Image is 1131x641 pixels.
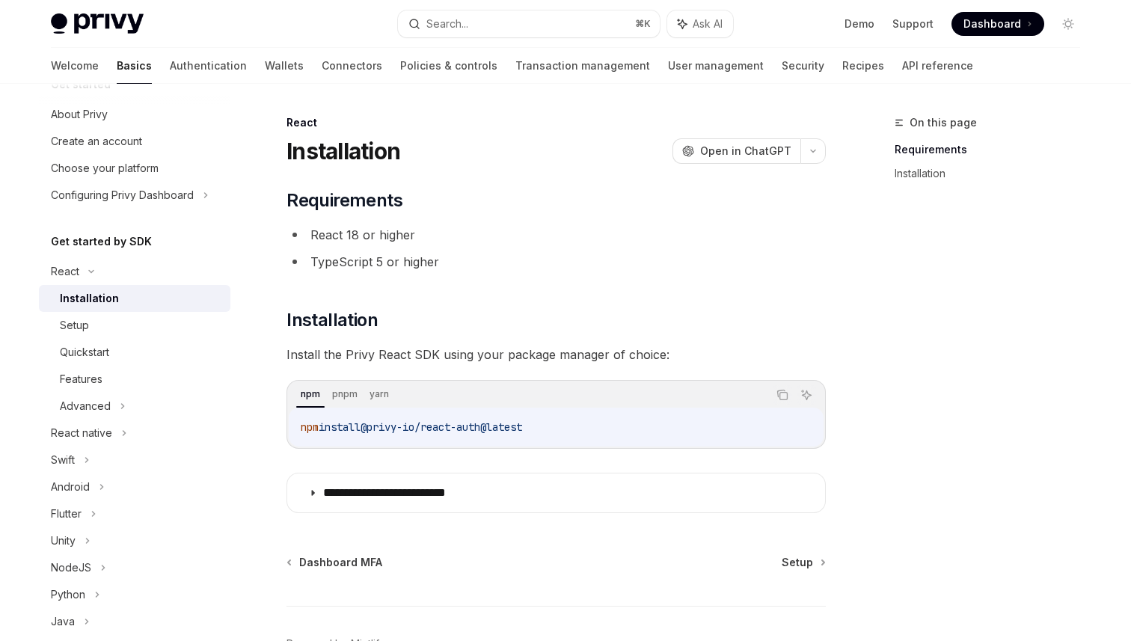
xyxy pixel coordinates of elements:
button: Copy the contents from the code block [773,385,792,405]
a: Features [39,366,230,393]
div: React native [51,424,112,442]
button: Search...⌘K [398,10,660,37]
div: Installation [60,289,119,307]
a: Authentication [170,48,247,84]
button: Ask AI [667,10,733,37]
a: Policies & controls [400,48,497,84]
a: User management [668,48,764,84]
div: Android [51,478,90,496]
a: Quickstart [39,339,230,366]
a: Security [782,48,824,84]
a: Demo [845,16,874,31]
div: Search... [426,15,468,33]
div: Swift [51,451,75,469]
a: Setup [39,312,230,339]
div: Choose your platform [51,159,159,177]
li: TypeScript 5 or higher [286,251,826,272]
div: About Privy [51,105,108,123]
span: @privy-io/react-auth@latest [361,420,522,434]
a: Recipes [842,48,884,84]
img: light logo [51,13,144,34]
span: Installation [286,308,378,332]
div: Java [51,613,75,631]
a: Create an account [39,128,230,155]
span: ⌘ K [635,18,651,30]
span: Dashboard MFA [299,555,382,570]
span: install [319,420,361,434]
span: Ask AI [693,16,723,31]
span: Requirements [286,188,402,212]
div: pnpm [328,385,362,403]
div: yarn [365,385,393,403]
a: Connectors [322,48,382,84]
div: Advanced [60,397,111,415]
button: Toggle dark mode [1056,12,1080,36]
div: Setup [60,316,89,334]
a: Support [892,16,934,31]
a: Choose your platform [39,155,230,182]
li: React 18 or higher [286,224,826,245]
div: Python [51,586,85,604]
div: Flutter [51,505,82,523]
a: Requirements [895,138,1092,162]
h1: Installation [286,138,400,165]
a: Installation [39,285,230,312]
div: Unity [51,532,76,550]
a: Installation [895,162,1092,185]
h5: Get started by SDK [51,233,152,251]
button: Ask AI [797,385,816,405]
a: Wallets [265,48,304,84]
div: Configuring Privy Dashboard [51,186,194,204]
span: Install the Privy React SDK using your package manager of choice: [286,344,826,365]
a: Basics [117,48,152,84]
div: NodeJS [51,559,91,577]
a: API reference [902,48,973,84]
div: Features [60,370,102,388]
span: npm [301,420,319,434]
a: Transaction management [515,48,650,84]
div: Create an account [51,132,142,150]
div: npm [296,385,325,403]
a: Welcome [51,48,99,84]
button: Open in ChatGPT [672,138,800,164]
span: Open in ChatGPT [700,144,791,159]
div: React [51,263,79,280]
div: Quickstart [60,343,109,361]
div: React [286,115,826,130]
a: Dashboard [951,12,1044,36]
span: Dashboard [963,16,1021,31]
a: Dashboard MFA [288,555,382,570]
span: On this page [910,114,977,132]
span: Setup [782,555,813,570]
a: About Privy [39,101,230,128]
a: Setup [782,555,824,570]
